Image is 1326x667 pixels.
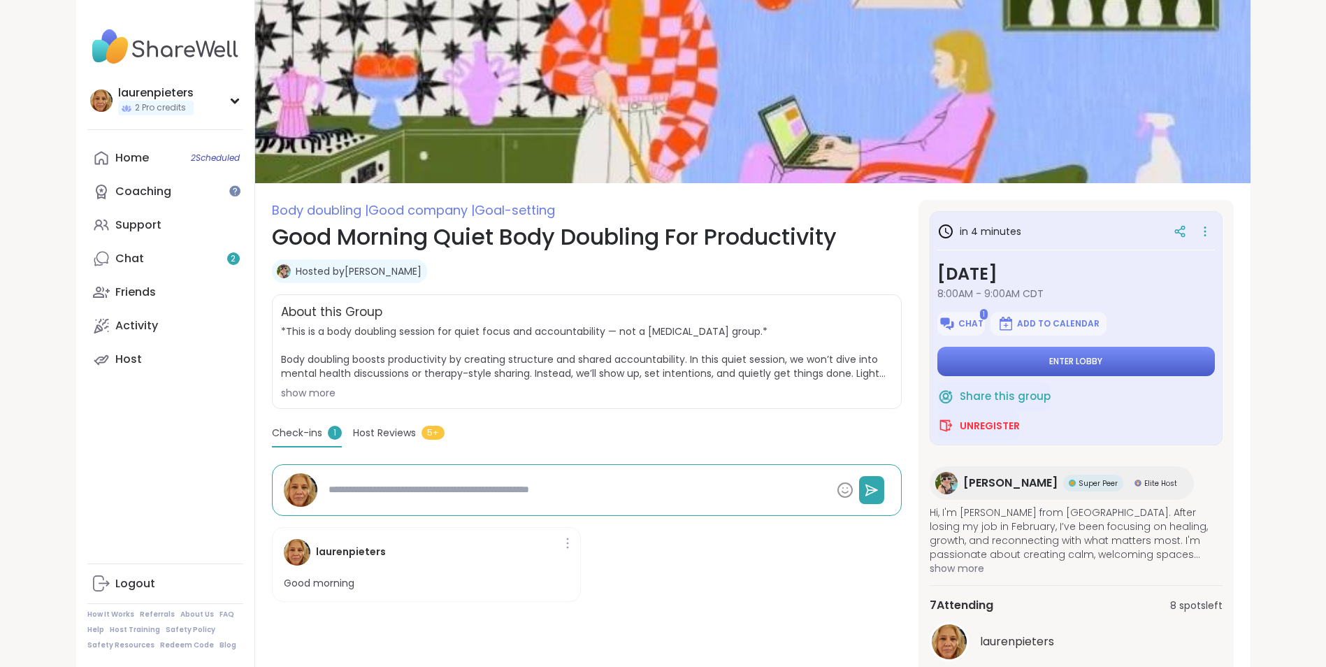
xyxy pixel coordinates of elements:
h3: in 4 minutes [937,223,1021,240]
span: 7 Attending [930,597,993,614]
button: Enter lobby [937,347,1215,376]
iframe: Spotlight [229,185,240,196]
a: Friends [87,275,243,309]
span: 1 [980,309,988,320]
div: Home [115,150,149,166]
h4: laurenpieters [316,545,386,559]
p: Good morning [284,577,354,591]
span: Good company | [368,201,475,219]
div: Logout [115,576,155,591]
a: Chat2 [87,242,243,275]
a: Host Training [110,625,160,635]
div: laurenpieters [118,85,194,101]
a: Referrals [140,610,175,619]
button: Chat [937,312,985,336]
a: FAQ [219,610,234,619]
span: [PERSON_NAME] [963,475,1058,492]
img: Adrienne_QueenOfTheDawn [277,264,291,278]
div: show more [281,386,893,400]
button: Add to Calendar [990,312,1107,336]
span: Unregister [960,419,1020,433]
span: Share this group [960,389,1051,405]
a: Help [87,625,104,635]
img: ShareWell Logomark [939,315,956,332]
a: Logout [87,567,243,601]
a: laurenpieterslaurenpieters [930,622,1223,661]
img: laurenpieters [284,473,317,507]
a: Support [87,208,243,242]
span: Enter lobby [1049,356,1102,367]
span: Body doubling | [272,201,368,219]
a: Adrienne_QueenOfTheDawn[PERSON_NAME]Super PeerSuper PeerElite HostElite Host [930,466,1194,500]
img: Adrienne_QueenOfTheDawn [935,472,958,494]
span: 5+ [421,426,445,440]
a: Safety Resources [87,640,154,650]
span: Super Peer [1079,478,1118,489]
span: 2 Scheduled [191,152,240,164]
button: Share this group [937,382,1051,411]
img: laurenpieters [284,539,310,566]
span: Goal-setting [475,201,555,219]
img: ShareWell Logomark [937,417,954,434]
div: Chat [115,251,144,266]
div: Host [115,352,142,367]
a: Blog [219,640,236,650]
img: ShareWell Logomark [997,315,1014,332]
h2: About this Group [281,303,382,322]
div: Coaching [115,184,171,199]
a: Redeem Code [160,640,214,650]
img: Elite Host [1134,480,1141,487]
span: 8 spots left [1170,598,1223,613]
img: ShareWell Nav Logo [87,22,243,71]
div: Support [115,217,161,233]
span: 2 Pro credits [135,102,186,114]
span: Check-ins [272,426,322,440]
div: Friends [115,285,156,300]
img: laurenpieters [932,624,967,659]
a: Host [87,343,243,376]
span: Chat [958,318,983,329]
span: Elite Host [1144,478,1177,489]
h1: Good Morning Quiet Body Doubling For Productivity [272,220,902,254]
img: Super Peer [1069,480,1076,487]
button: Unregister [937,411,1020,440]
a: Safety Policy [166,625,215,635]
span: show more [930,561,1223,575]
h3: [DATE] [937,261,1215,287]
span: Add to Calendar [1017,318,1100,329]
a: Coaching [87,175,243,208]
img: ShareWell Logomark [937,388,954,405]
span: Hi, I'm [PERSON_NAME] from [GEOGRAPHIC_DATA]. After losing my job in February, I’ve been focusing... [930,505,1223,561]
span: *This is a body doubling session for quiet focus and accountability — not a [MEDICAL_DATA] group.... [281,324,893,380]
a: About Us [180,610,214,619]
span: laurenpieters [980,633,1054,650]
span: Host Reviews [353,426,416,440]
div: Activity [115,318,158,333]
a: Home2Scheduled [87,141,243,175]
a: Hosted by[PERSON_NAME] [296,264,421,278]
span: 1 [328,426,342,440]
span: 2 [231,253,236,265]
a: How It Works [87,610,134,619]
span: 8:00AM - 9:00AM CDT [937,287,1215,301]
img: laurenpieters [90,89,113,112]
a: Activity [87,309,243,343]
